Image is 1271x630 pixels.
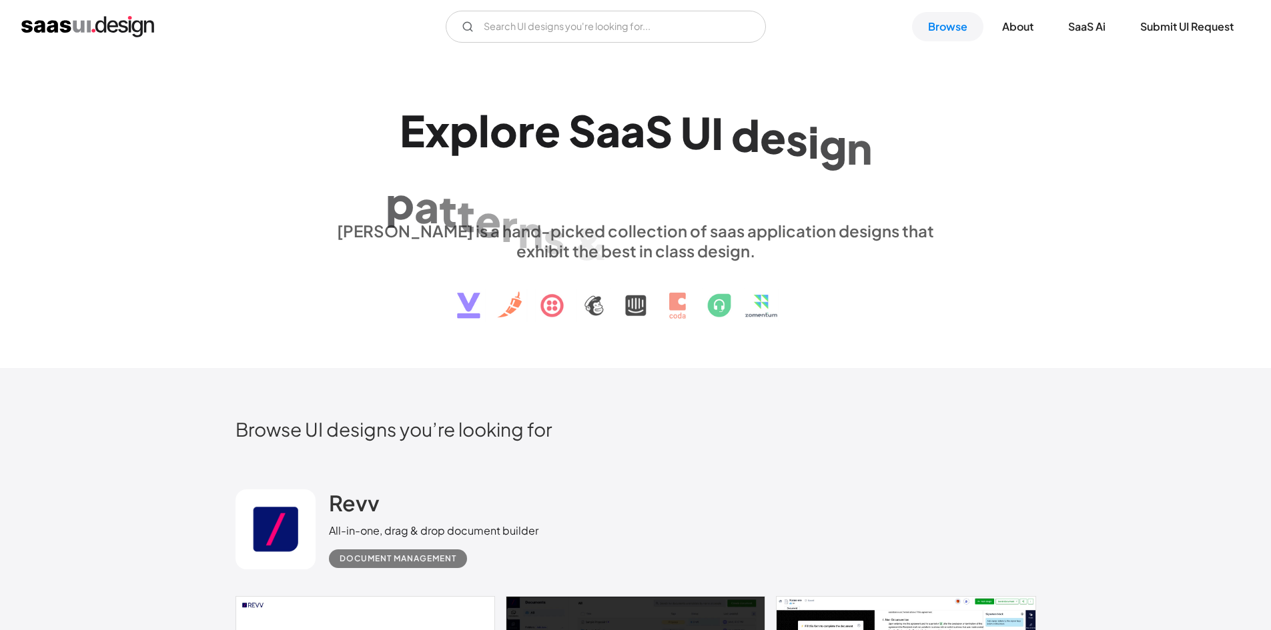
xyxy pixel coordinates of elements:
[457,189,475,241] div: t
[386,177,414,228] div: p
[596,105,620,156] div: a
[681,107,711,158] div: U
[329,489,380,523] a: Revv
[329,221,943,261] div: [PERSON_NAME] is a hand-picked collection of saas application designs that exhibit the best in cl...
[501,199,518,251] div: r
[490,105,518,156] div: o
[1124,12,1250,41] a: Submit UI Request
[808,116,819,167] div: i
[711,107,723,159] div: I
[534,105,560,156] div: e
[819,119,847,170] div: g
[400,105,425,156] div: E
[518,205,543,257] div: n
[620,105,645,156] div: a
[21,16,154,37] a: home
[475,194,501,245] div: e
[568,105,596,156] div: S
[518,105,534,156] div: r
[329,489,380,516] h2: Revv
[236,417,1036,441] h2: Browse UI designs you’re looking for
[847,122,872,173] div: n
[329,105,943,207] h1: Explore SaaS UI design patterns & interactions.
[414,181,439,232] div: a
[573,217,608,269] div: &
[340,551,456,567] div: Document Management
[912,12,983,41] a: Browse
[1052,12,1122,41] a: SaaS Ai
[645,105,673,157] div: S
[450,105,478,156] div: p
[786,113,808,165] div: s
[439,185,457,236] div: t
[446,11,766,43] form: Email Form
[478,105,490,156] div: l
[543,211,565,262] div: s
[329,523,538,539] div: All-in-one, drag & drop document builder
[425,105,450,156] div: x
[986,12,1049,41] a: About
[760,111,786,163] div: e
[446,11,766,43] input: Search UI designs you're looking for...
[731,109,760,161] div: d
[434,261,838,330] img: text, icon, saas logo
